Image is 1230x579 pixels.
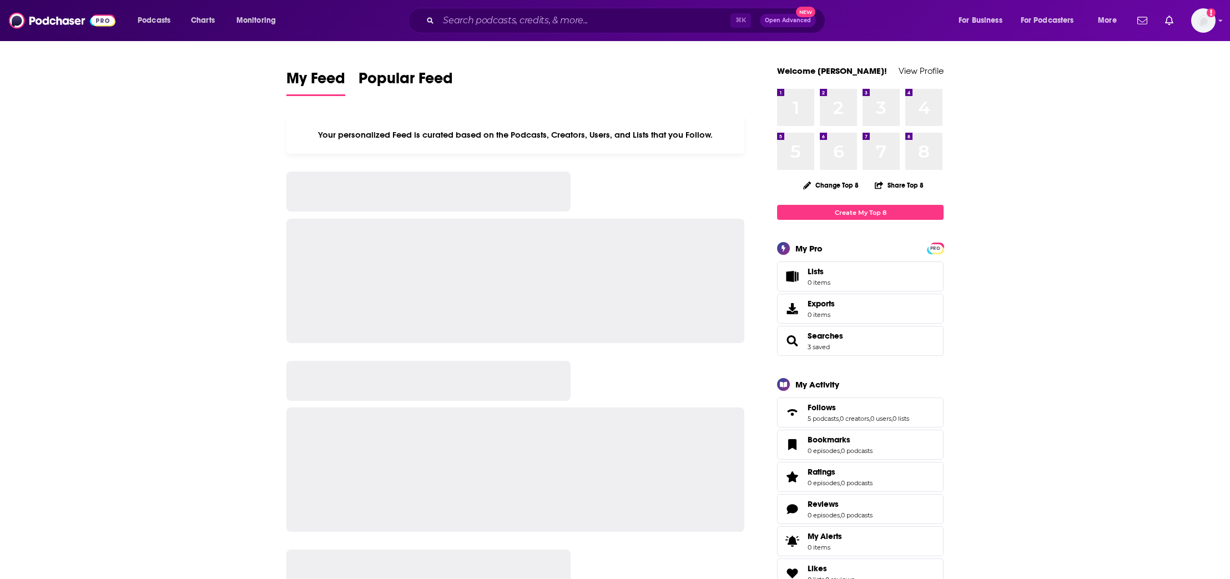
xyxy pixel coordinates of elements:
button: open menu [1014,12,1090,29]
a: My Alerts [777,526,944,556]
a: Follows [781,405,803,420]
a: Reviews [808,499,873,509]
span: My Alerts [808,531,842,541]
span: Follows [777,397,944,427]
a: Welcome [PERSON_NAME]! [777,66,887,76]
span: Reviews [777,494,944,524]
a: Bookmarks [781,437,803,452]
a: 3 saved [808,343,830,351]
a: 0 episodes [808,511,840,519]
a: 0 creators [840,415,869,422]
a: Follows [808,402,909,412]
a: Show notifications dropdown [1133,11,1152,30]
a: Exports [777,294,944,324]
img: Podchaser - Follow, Share and Rate Podcasts [9,10,115,31]
span: , [840,447,841,455]
span: Searches [777,326,944,356]
span: Exports [808,299,835,309]
a: Ratings [808,467,873,477]
span: Lists [808,266,830,276]
a: Popular Feed [359,69,453,96]
span: Bookmarks [777,430,944,460]
a: Searches [808,331,843,341]
span: 0 items [808,279,830,286]
a: 0 podcasts [841,479,873,487]
a: 5 podcasts [808,415,839,422]
span: My Feed [286,69,345,94]
div: Your personalized Feed is curated based on the Podcasts, Creators, Users, and Lists that you Follow. [286,116,744,154]
span: Lists [781,269,803,284]
span: For Business [959,13,1002,28]
span: 0 items [808,311,835,319]
button: open menu [951,12,1016,29]
a: Charts [184,12,221,29]
a: View Profile [899,66,944,76]
button: open menu [1090,12,1131,29]
span: Open Advanced [765,18,811,23]
a: 0 podcasts [841,511,873,519]
a: Likes [808,563,854,573]
a: Searches [781,333,803,349]
a: 0 lists [893,415,909,422]
a: Ratings [781,469,803,485]
div: My Activity [795,379,839,390]
span: , [840,479,841,487]
svg: Add a profile image [1207,8,1216,17]
button: open menu [229,12,290,29]
span: Podcasts [138,13,170,28]
a: Lists [777,261,944,291]
span: Reviews [808,499,839,509]
span: , [840,511,841,519]
a: 0 podcasts [841,447,873,455]
a: 0 users [870,415,891,422]
a: 0 episodes [808,447,840,455]
button: Open AdvancedNew [760,14,816,27]
span: New [796,7,816,17]
span: Exports [781,301,803,316]
span: Popular Feed [359,69,453,94]
span: More [1098,13,1117,28]
span: Bookmarks [808,435,850,445]
a: 0 episodes [808,479,840,487]
span: , [869,415,870,422]
span: Logged in as TeszlerPR [1191,8,1216,33]
span: , [891,415,893,422]
span: Ratings [777,462,944,492]
span: , [839,415,840,422]
button: Change Top 8 [797,178,865,192]
a: Bookmarks [808,435,873,445]
span: PRO [929,244,942,253]
span: 0 items [808,543,842,551]
a: PRO [929,244,942,252]
input: Search podcasts, credits, & more... [438,12,730,29]
span: My Alerts [781,533,803,549]
a: Show notifications dropdown [1161,11,1178,30]
a: My Feed [286,69,345,96]
img: User Profile [1191,8,1216,33]
a: Create My Top 8 [777,205,944,220]
span: ⌘ K [730,13,751,28]
button: Share Top 8 [874,174,924,196]
button: Show profile menu [1191,8,1216,33]
span: Lists [808,266,824,276]
span: Charts [191,13,215,28]
span: Follows [808,402,836,412]
span: Ratings [808,467,835,477]
div: Search podcasts, credits, & more... [419,8,836,33]
span: For Podcasters [1021,13,1074,28]
span: Likes [808,563,827,573]
span: Monitoring [236,13,276,28]
button: open menu [130,12,185,29]
a: Reviews [781,501,803,517]
div: My Pro [795,243,823,254]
